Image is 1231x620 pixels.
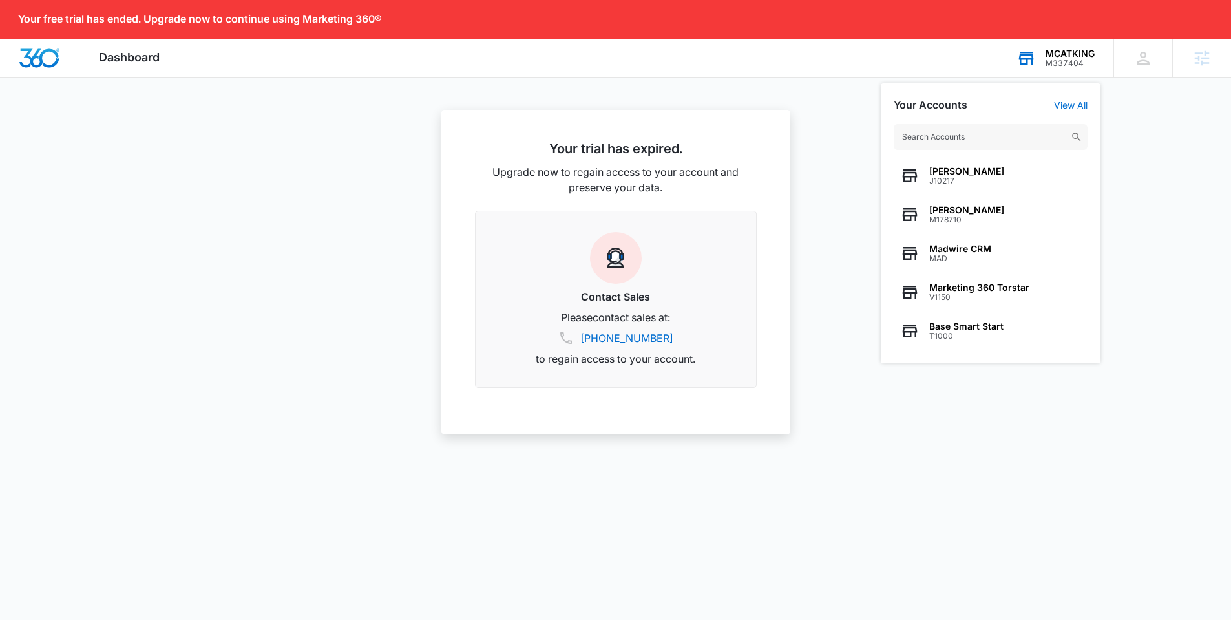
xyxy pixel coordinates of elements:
span: M178710 [929,215,1004,224]
input: Search Accounts [894,124,1088,150]
button: Madwire CRMMAD [894,234,1088,273]
button: Base Smart StartT1000 [894,312,1088,350]
span: [PERSON_NAME] [929,205,1004,215]
span: T1000 [929,332,1004,341]
span: Base Smart Start [929,321,1004,332]
div: Dashboard [79,39,179,77]
h3: Contact Sales [491,289,741,305]
span: Dashboard [99,50,160,64]
a: [PHONE_NUMBER] [580,330,673,346]
span: V1150 [929,293,1029,302]
div: account name [1046,48,1095,59]
button: [PERSON_NAME]M178710 [894,195,1088,234]
span: [PERSON_NAME] [929,166,1004,176]
span: Madwire CRM [929,244,991,254]
h2: Your Accounts [894,99,967,111]
div: account id [1046,59,1095,68]
p: Upgrade now to regain access to your account and preserve your data. [475,164,757,195]
span: J10217 [929,176,1004,186]
p: Please contact sales at: to regain access to your account. [491,310,741,367]
p: Your free trial has ended. Upgrade now to continue using Marketing 360® [18,13,382,25]
span: Marketing 360 Torstar [929,283,1029,293]
button: Marketing 360 TorstarV1150 [894,273,1088,312]
h2: Your trial has expired. [475,141,757,156]
a: View All [1054,100,1088,111]
button: [PERSON_NAME]J10217 [894,156,1088,195]
span: MAD [929,254,991,263]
